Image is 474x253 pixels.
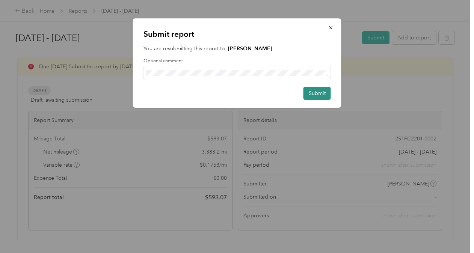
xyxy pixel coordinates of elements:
iframe: Everlance-gr Chat Button Frame [432,211,474,253]
p: You are resubmitting this report to: [143,45,331,53]
p: Submit report [143,29,331,39]
button: Submit [303,87,331,100]
strong: [PERSON_NAME] [228,45,272,52]
label: Optional comment [143,58,331,65]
